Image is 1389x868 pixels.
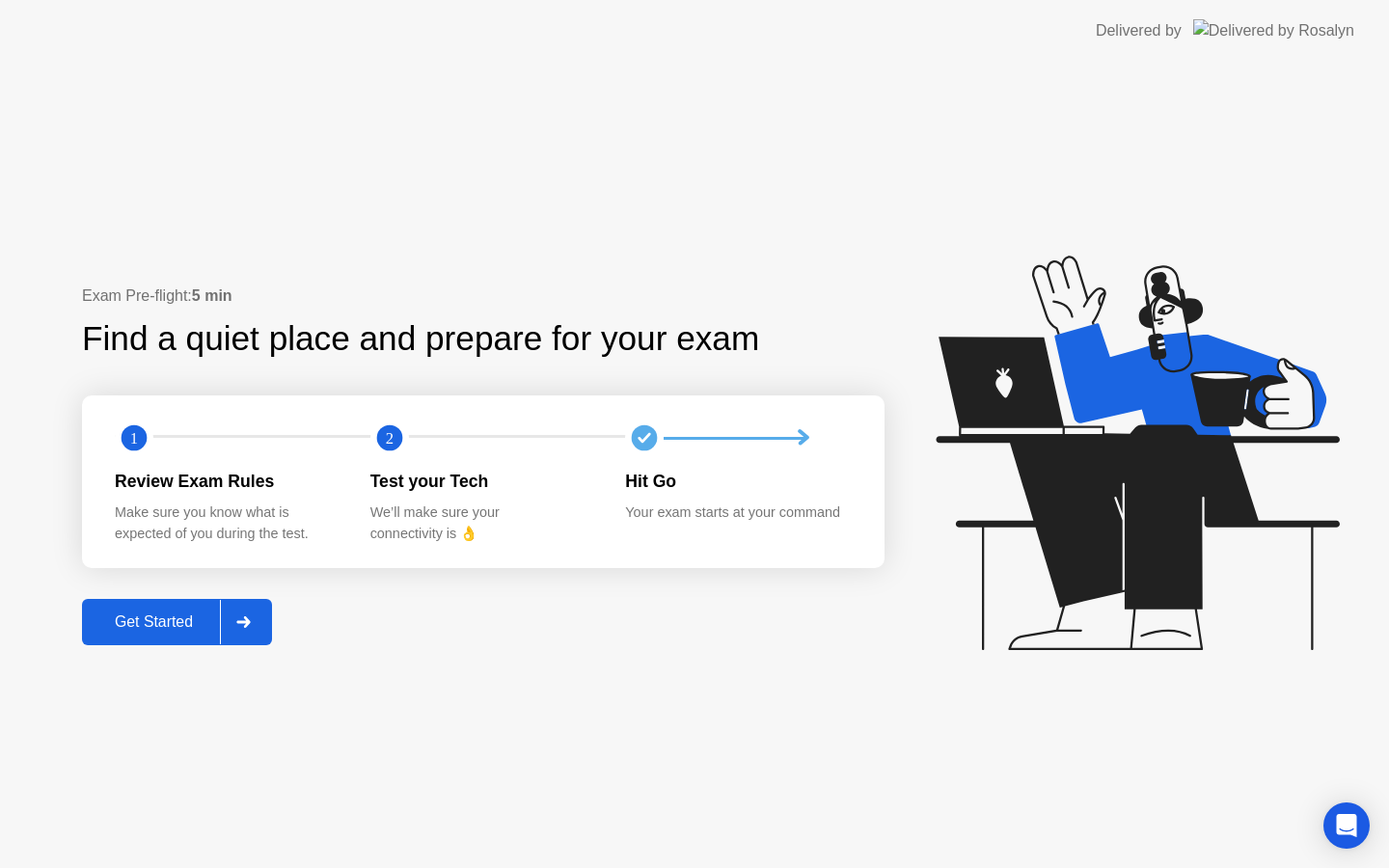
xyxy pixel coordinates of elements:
[115,502,340,544] div: Make sure you know what is expected of you during the test.
[82,313,762,365] div: Find a quiet place and prepare for your exam
[1096,19,1182,42] div: Delivered by
[386,429,394,448] text: 2
[370,469,595,494] div: Test your Tech
[625,502,850,524] div: Your exam starts at your command
[1323,802,1370,849] div: Open Intercom Messenger
[1193,19,1354,41] img: Delivered by Rosalyn
[82,285,885,308] div: Exam Pre-flight:
[115,469,340,494] div: Review Exam Rules
[625,469,850,494] div: Hit Go
[88,613,220,631] div: Get Started
[192,287,232,304] b: 5 min
[130,429,138,448] text: 1
[370,502,595,544] div: We’ll make sure your connectivity is 👌
[82,599,272,645] button: Get Started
